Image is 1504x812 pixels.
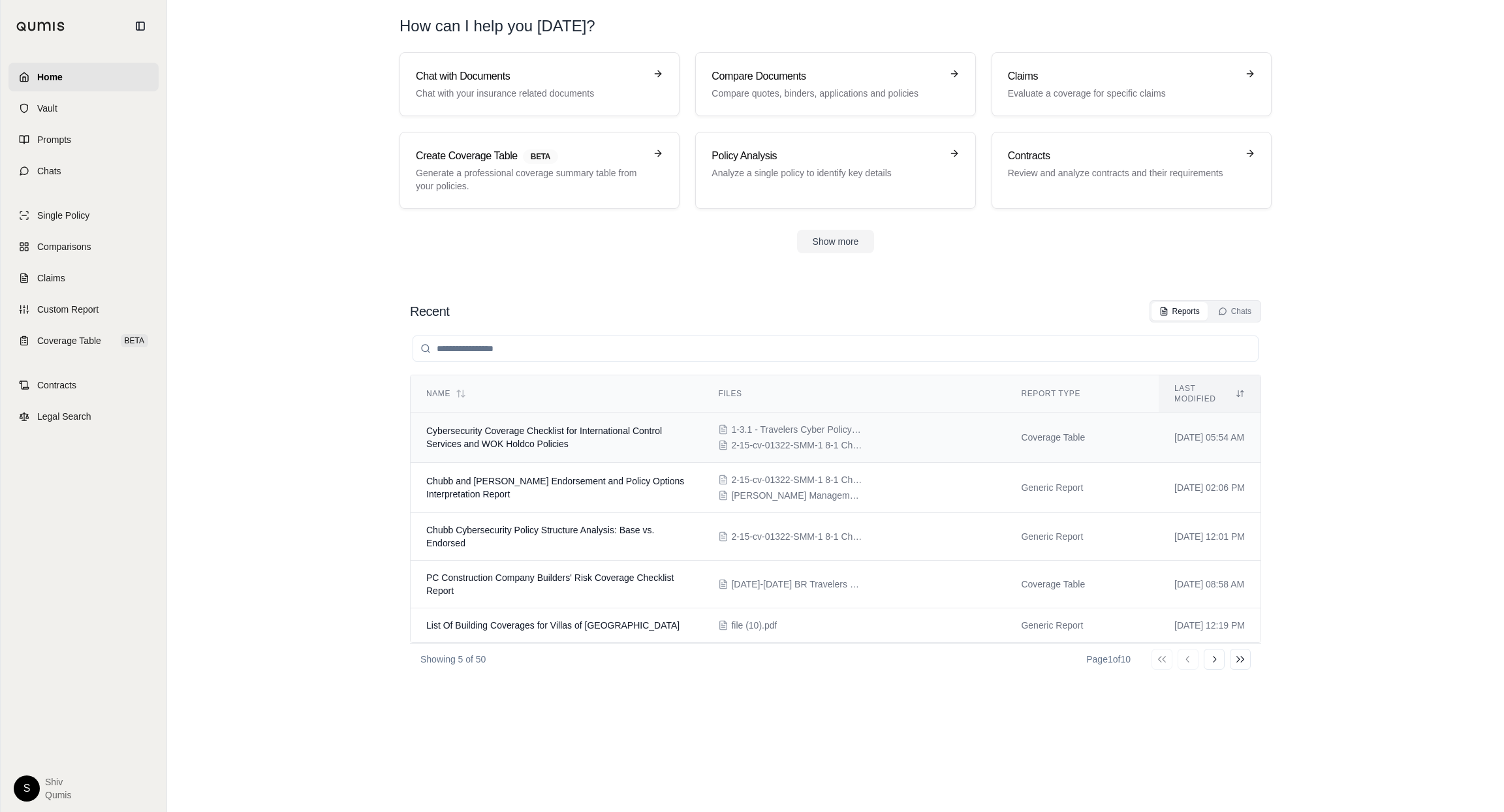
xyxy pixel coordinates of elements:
span: 2-15-cv-01322-SMM-1 8-1 Chubb Cyber2.pdf [731,473,862,486]
span: Legal Search [37,410,91,423]
div: Last modified [1174,383,1245,404]
a: Custom Report [8,295,159,324]
a: Create Coverage TableBETAGenerate a professional coverage summary table from your policies. [399,132,680,209]
span: Contracts [37,379,76,392]
button: Collapse sidebar [130,16,151,37]
a: Claims [8,264,159,292]
a: Legal Search [8,402,159,431]
span: 2-15-cv-01322-SMM-1 8-1 Chubb Cyber2.pdf [731,439,862,452]
h3: Policy Analysis [712,148,941,164]
img: Qumis Logo [16,22,65,31]
a: Chats [8,157,159,185]
td: [DATE] 12:01 PM [1159,513,1261,561]
p: Compare quotes, binders, applications and policies [712,87,941,100]
a: ContractsReview and analyze contracts and their requirements [992,132,1272,209]
span: Vault [37,102,57,115]
span: BETA [121,334,148,347]
button: Show more [797,230,875,253]
a: Chat with DocumentsChat with your insurance related documents [399,52,680,116]
th: Files [702,375,1005,413]
a: Policy AnalysisAnalyze a single policy to identify key details [695,132,975,209]
span: Prompts [37,133,71,146]
a: Single Policy [8,201,159,230]
span: Custom Report [37,303,99,316]
p: Review and analyze contracts and their requirements [1008,166,1237,180]
span: List Of Building Coverages for Villas of River Park [426,620,680,631]
span: BETA [523,149,558,164]
a: ClaimsEvaluate a coverage for specific claims [992,52,1272,116]
a: Comparisons [8,232,159,261]
h3: Compare Documents [712,69,941,84]
p: Chat with your insurance related documents [416,87,645,100]
span: Coverage Table [37,334,101,347]
a: Prompts [8,125,159,154]
span: Chubb Cybersecurity Policy Structure Analysis: Base vs. Endorsed [426,525,654,548]
span: Shiv [45,775,71,789]
span: 1-3.1 - Travelers Cyber Policy40.pdf [731,423,862,436]
span: 2-15-cv-01322-SMM-1 8-1 Chubb Cyber2.pdf [731,530,862,543]
span: Comparisons [37,240,91,253]
td: [DATE] 12:19 PM [1159,608,1261,643]
h3: Chat with Documents [416,69,645,84]
span: Qumis [45,789,71,802]
div: Reports [1159,306,1200,317]
span: PC Construction Company Builders' Risk Coverage Checklist Report [426,572,674,596]
span: Home [37,70,63,84]
a: Contracts [8,371,159,399]
span: Beazley Management Liability.pdf [731,489,862,502]
p: Generate a professional coverage summary table from your policies. [416,166,645,193]
h3: Contracts [1008,148,1237,164]
div: Name [426,388,687,399]
td: [DATE] 08:58 AM [1159,561,1261,608]
span: file (10).pdf [731,619,777,632]
td: Generic Report [1005,513,1159,561]
div: Chats [1218,306,1251,317]
h3: Create Coverage Table [416,148,645,164]
th: Report Type [1005,375,1159,413]
span: Claims [37,272,65,285]
h2: Recent [410,302,449,320]
td: [DATE] 05:54 AM [1159,413,1261,463]
td: Generic Report [1005,608,1159,643]
td: Generic Report [1005,463,1159,513]
h1: How can I help you [DATE]? [399,16,1272,37]
td: Coverage Table [1005,413,1159,463]
a: Home [8,63,159,91]
td: Coverage Table [1005,561,1159,608]
span: Single Policy [37,209,89,222]
div: Page 1 of 10 [1086,653,1131,666]
a: Vault [8,94,159,123]
p: Evaluate a coverage for specific claims [1008,87,1237,100]
p: Showing 5 of 50 [420,653,486,666]
span: Cybersecurity Coverage Checklist for International Control Services and WOK Holdco Policies [426,426,662,449]
a: Compare DocumentsCompare quotes, binders, applications and policies [695,52,975,116]
td: [DATE] 02:06 PM [1159,463,1261,513]
button: Chats [1210,302,1259,320]
span: 2024-2026 BR Travelers Policy QT-660-6T156565-TIL-24.pdf [731,578,862,591]
span: Chats [37,164,61,178]
div: S [14,775,40,802]
span: Chubb and Beazley Endorsement and Policy Options Interpretation Report [426,476,684,499]
h3: Claims [1008,69,1237,84]
p: Analyze a single policy to identify key details [712,166,941,180]
a: Coverage TableBETA [8,326,159,355]
button: Reports [1151,302,1208,320]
